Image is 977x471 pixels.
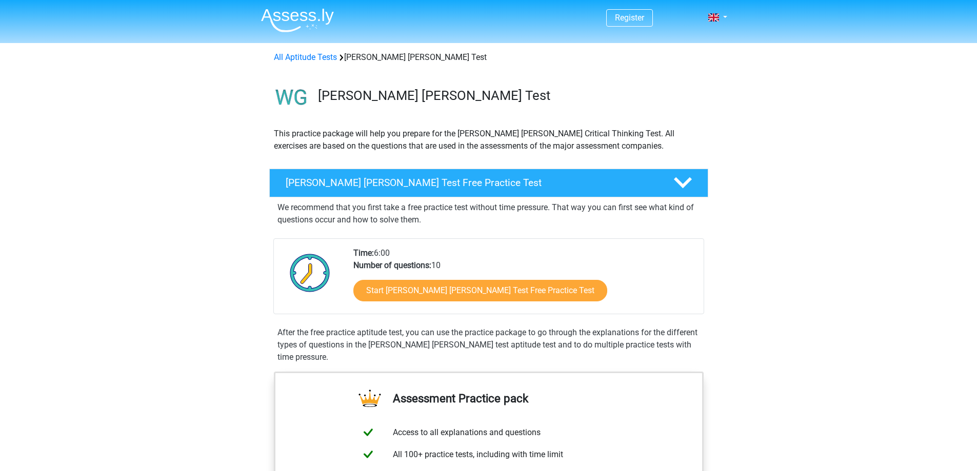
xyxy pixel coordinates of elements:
p: This practice package will help you prepare for the [PERSON_NAME] [PERSON_NAME] Critical Thinking... [274,128,704,152]
b: Time: [353,248,374,258]
b: Number of questions: [353,260,431,270]
h3: [PERSON_NAME] [PERSON_NAME] Test [318,88,700,104]
a: [PERSON_NAME] [PERSON_NAME] Test Free Practice Test [265,169,712,197]
img: Assessly [261,8,334,32]
img: watson glaser test [270,76,313,119]
h4: [PERSON_NAME] [PERSON_NAME] Test Free Practice Test [286,177,657,189]
img: Clock [284,247,336,298]
div: [PERSON_NAME] [PERSON_NAME] Test [270,51,708,64]
p: We recommend that you first take a free practice test without time pressure. That way you can fir... [277,201,700,226]
div: After the free practice aptitude test, you can use the practice package to go through the explana... [273,326,704,363]
a: All Aptitude Tests [274,52,337,62]
a: Register [615,13,644,23]
div: 6:00 10 [346,247,703,314]
a: Start [PERSON_NAME] [PERSON_NAME] Test Free Practice Test [353,280,607,301]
